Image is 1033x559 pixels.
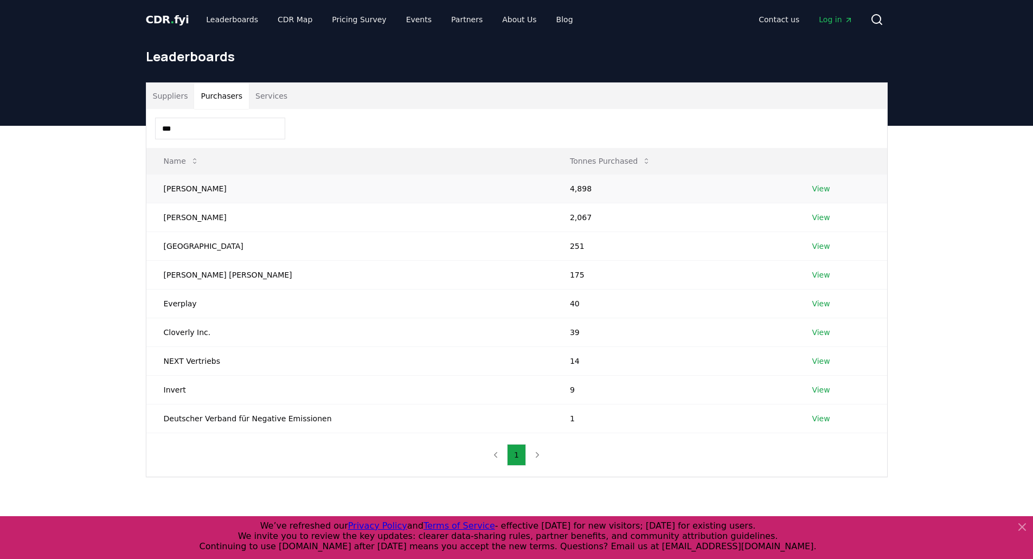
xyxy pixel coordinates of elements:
td: [GEOGRAPHIC_DATA] [146,232,553,260]
a: Leaderboards [197,10,267,29]
a: CDR.fyi [146,12,189,27]
td: 175 [553,260,795,289]
a: View [812,212,830,223]
span: . [170,13,174,26]
td: Deutscher Verband für Negative Emissionen [146,404,553,433]
td: 2,067 [553,203,795,232]
span: Log in [819,14,852,25]
td: [PERSON_NAME] [146,203,553,232]
a: Partners [442,10,491,29]
a: Blog [548,10,582,29]
a: View [812,298,830,309]
td: 1 [553,404,795,433]
a: Contact us [750,10,808,29]
a: About Us [493,10,545,29]
td: Everplay [146,289,553,318]
td: 39 [553,318,795,346]
td: 9 [553,375,795,404]
button: Services [249,83,294,109]
nav: Main [750,10,861,29]
span: CDR fyi [146,13,189,26]
td: 14 [553,346,795,375]
td: Cloverly Inc. [146,318,553,346]
button: 1 [507,444,526,466]
td: Invert [146,375,553,404]
button: Suppliers [146,83,195,109]
a: View [812,327,830,338]
a: View [812,413,830,424]
td: [PERSON_NAME] [146,174,553,203]
button: Tonnes Purchased [561,150,659,172]
a: View [812,241,830,252]
td: NEXT Vertriebs [146,346,553,375]
a: View [812,183,830,194]
button: Purchasers [194,83,249,109]
td: 40 [553,289,795,318]
a: View [812,384,830,395]
nav: Main [197,10,581,29]
a: View [812,356,830,367]
a: View [812,269,830,280]
td: 4,898 [553,174,795,203]
a: CDR Map [269,10,321,29]
a: Pricing Survey [323,10,395,29]
td: [PERSON_NAME] [PERSON_NAME] [146,260,553,289]
td: 251 [553,232,795,260]
button: Name [155,150,208,172]
h1: Leaderboards [146,48,888,65]
a: Log in [810,10,861,29]
a: Events [397,10,440,29]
